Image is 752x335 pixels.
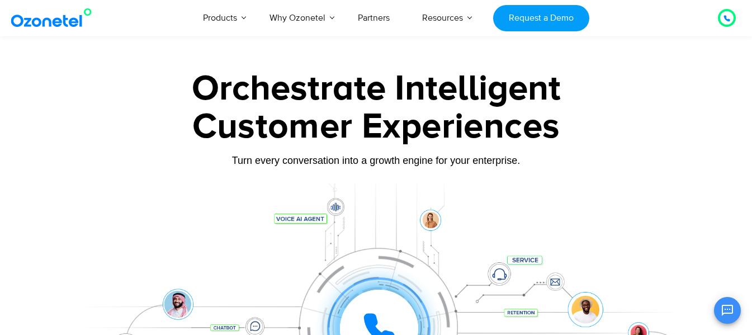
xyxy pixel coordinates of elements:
button: Open chat [714,297,741,324]
div: Turn every conversation into a growth engine for your enterprise. [27,154,726,167]
div: Customer Experiences [27,100,726,154]
a: Request a Demo [493,5,589,31]
div: Orchestrate Intelligent [27,71,726,107]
